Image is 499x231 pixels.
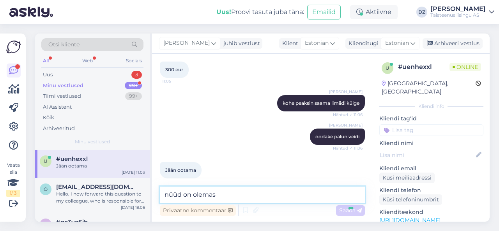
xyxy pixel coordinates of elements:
[44,186,48,192] span: o
[43,92,81,100] div: Tiimi vestlused
[315,134,359,139] span: oodake palun veidi
[220,39,260,48] div: juhib vestlust
[43,71,53,79] div: Uus
[131,71,142,79] div: 3
[379,124,483,136] input: Lisa tag
[329,89,363,95] span: [PERSON_NAME]
[6,190,20,197] div: 1 / 3
[41,56,50,66] div: All
[380,151,474,159] input: Lisa nimi
[162,179,191,185] span: 11:07
[121,205,145,210] div: [DATE] 19:06
[122,169,145,175] div: [DATE] 11:03
[163,39,210,48] span: [PERSON_NAME]
[398,62,449,72] div: # uenhexxl
[379,217,441,224] a: [URL][DOMAIN_NAME]
[430,6,494,18] a: [PERSON_NAME]Täisteenusliisingu AS
[216,8,231,16] b: Uus!
[307,5,341,19] button: Emailid
[279,39,298,48] div: Klient
[6,40,21,54] img: Askly Logo
[43,82,83,90] div: Minu vestlused
[379,164,483,173] p: Kliendi email
[81,56,94,66] div: Web
[333,112,363,118] span: Nähtud ✓ 11:06
[125,92,142,100] div: 99+
[165,67,183,72] span: 300 eur
[449,63,481,71] span: Online
[379,208,483,216] p: Klienditeekond
[379,173,435,183] div: Küsi meiliaadressi
[350,5,398,19] div: Aktiivne
[385,39,409,48] span: Estonian
[56,162,145,169] div: Jään ootama
[48,41,80,49] span: Otsi kliente
[6,162,20,197] div: Vaata siia
[125,82,142,90] div: 99+
[124,56,143,66] div: Socials
[44,158,48,164] span: u
[75,138,110,145] span: Minu vestlused
[345,39,379,48] div: Klienditugi
[56,219,88,226] span: #ge3vq5ib
[44,221,48,227] span: g
[382,79,476,96] div: [GEOGRAPHIC_DATA], [GEOGRAPHIC_DATA]
[333,145,363,151] span: Nähtud ✓ 11:06
[430,12,486,18] div: Täisteenusliisingu AS
[379,139,483,147] p: Kliendi nimi
[56,183,137,190] span: oskar100@mail.ee
[56,190,145,205] div: Hello, I now forward this question to my colleague, who is responsible for this. The reply will b...
[329,122,363,128] span: [PERSON_NAME]
[43,125,75,132] div: Arhiveeritud
[423,38,483,49] div: Arhiveeri vestlus
[305,39,329,48] span: Estonian
[216,7,304,17] div: Proovi tasuta juba täna:
[43,114,54,122] div: Kõik
[56,155,88,162] span: #uenhexxl
[386,65,389,71] span: u
[379,194,442,205] div: Küsi telefoninumbrit
[379,186,483,194] p: Kliendi telefon
[379,115,483,123] p: Kliendi tag'id
[283,100,359,106] span: kohe peaksin saama limiidi külge
[165,167,196,173] span: Jään ootama
[379,103,483,110] div: Kliendi info
[162,78,191,84] span: 11:05
[43,103,72,111] div: AI Assistent
[430,6,486,12] div: [PERSON_NAME]
[416,7,427,18] div: DZ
